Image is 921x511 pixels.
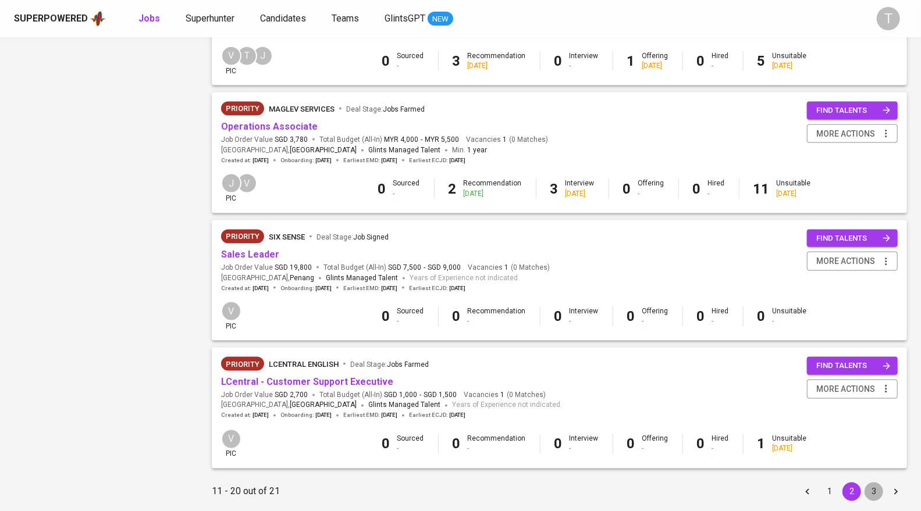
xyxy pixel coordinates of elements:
[381,284,397,292] span: [DATE]
[887,483,905,501] button: Go to next page
[807,380,898,399] button: more actions
[638,189,664,199] div: -
[138,12,162,26] a: Jobs
[773,306,807,326] div: Unsuitable
[693,181,701,197] b: 0
[453,308,461,324] b: 0
[796,483,907,501] nav: pagination navigation
[449,284,465,292] span: [DATE]
[384,135,418,145] span: MYR 4,000
[221,173,241,203] div: pic
[315,156,332,165] span: [DATE]
[221,173,241,194] div: J
[773,51,807,71] div: Unsuitable
[221,359,264,370] span: Priority
[343,284,397,292] span: Earliest EMD :
[269,105,335,113] span: Maglev Services
[315,284,332,292] span: [DATE]
[807,124,898,144] button: more actions
[221,412,269,420] span: Created at :
[409,284,465,292] span: Earliest ECJD :
[501,135,507,145] span: 1
[425,135,459,145] span: MYR 5,500
[381,156,397,165] span: [DATE]
[712,316,729,326] div: -
[712,306,729,326] div: Hired
[290,400,357,412] span: [GEOGRAPHIC_DATA]
[712,434,729,454] div: Hired
[409,412,465,420] span: Earliest ECJD :
[397,316,424,326] div: -
[773,434,807,454] div: Unsuitable
[570,434,599,454] div: Interview
[221,263,312,273] span: Job Order Value
[627,308,635,324] b: 0
[499,390,504,400] span: 1
[221,46,241,76] div: pic
[570,61,599,71] div: -
[816,254,875,269] span: more actions
[428,13,453,25] span: NEW
[464,390,546,400] span: Vacancies ( 0 Matches )
[221,284,269,292] span: Created at :
[503,263,508,273] span: 1
[343,412,397,420] span: Earliest EMD :
[275,263,312,273] span: SGD 19,800
[464,189,522,199] div: [DATE]
[221,156,269,165] span: Created at :
[317,233,389,241] span: Deal Stage :
[424,263,425,273] span: -
[221,145,357,156] span: [GEOGRAPHIC_DATA] ,
[638,178,664,198] div: Offering
[816,232,891,245] span: find talents
[382,308,390,324] b: 0
[708,178,725,198] div: Hired
[712,444,729,454] div: -
[566,178,595,198] div: Interview
[467,146,487,154] span: 1 year
[290,145,357,156] span: [GEOGRAPHIC_DATA]
[221,46,241,66] div: V
[221,429,241,449] div: V
[554,308,563,324] b: 0
[221,301,241,321] div: V
[570,316,599,326] div: -
[697,308,705,324] b: 0
[221,231,264,242] span: Priority
[387,360,429,369] span: Jobs Farmed
[280,156,332,165] span: Onboarding :
[758,436,766,452] b: 1
[708,189,725,199] div: -
[623,181,631,197] b: 0
[383,105,425,113] span: Jobs Farmed
[449,412,465,420] span: [DATE]
[554,436,563,452] b: 0
[642,444,668,454] div: -
[468,263,550,273] span: Vacancies ( 0 Matches )
[807,230,898,248] button: find talents
[319,390,457,400] span: Total Budget (All-In)
[221,390,308,400] span: Job Order Value
[865,483,883,501] button: Go to page 3
[14,12,88,26] div: Superpowered
[642,61,668,71] div: [DATE]
[816,127,875,141] span: more actions
[269,233,305,241] span: Six Sense
[280,412,332,420] span: Onboarding :
[212,485,280,499] p: 11 - 20 out of 21
[397,434,424,454] div: Sourced
[260,13,306,24] span: Candidates
[642,51,668,71] div: Offering
[381,412,397,420] span: [DATE]
[221,102,264,116] div: New Job received from Demand Team
[697,436,705,452] b: 0
[397,51,424,71] div: Sourced
[464,178,522,198] div: Recommendation
[570,444,599,454] div: -
[319,135,459,145] span: Total Budget (All-In)
[807,102,898,120] button: find talents
[627,436,635,452] b: 0
[332,13,359,24] span: Teams
[773,444,807,454] div: [DATE]
[384,390,417,400] span: SGD 1,000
